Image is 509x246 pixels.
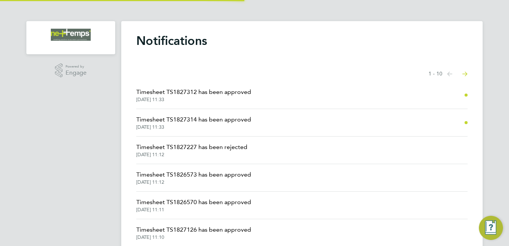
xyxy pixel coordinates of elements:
[136,143,247,152] span: Timesheet TS1827227 has been rejected
[136,97,251,103] span: [DATE] 11:33
[136,234,251,240] span: [DATE] 11:10
[26,21,115,54] nav: Main navigation
[136,88,251,97] span: Timesheet TS1827312 has been approved
[136,115,251,124] span: Timesheet TS1827314 has been approved
[136,170,251,179] span: Timesheet TS1826573 has been approved
[55,63,87,78] a: Powered byEngage
[136,225,251,240] a: Timesheet TS1827126 has been approved[DATE] 11:10
[136,115,251,130] a: Timesheet TS1827314 has been approved[DATE] 11:33
[35,29,106,41] a: Go to home page
[136,152,247,158] span: [DATE] 11:12
[136,143,247,158] a: Timesheet TS1827227 has been rejected[DATE] 11:12
[51,29,91,41] img: net-temps-logo-retina.png
[136,170,251,185] a: Timesheet TS1826573 has been approved[DATE] 11:12
[136,33,468,48] h1: Notifications
[428,70,442,78] span: 1 - 10
[136,124,251,130] span: [DATE] 11:33
[428,66,468,81] nav: Select page of notifications list
[479,216,503,240] button: Engage Resource Center
[136,225,251,234] span: Timesheet TS1827126 has been approved
[136,198,251,213] a: Timesheet TS1826570 has been approved[DATE] 11:11
[136,179,251,185] span: [DATE] 11:12
[66,63,87,70] span: Powered by
[136,88,251,103] a: Timesheet TS1827312 has been approved[DATE] 11:33
[136,207,251,213] span: [DATE] 11:11
[66,70,87,76] span: Engage
[136,198,251,207] span: Timesheet TS1826570 has been approved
